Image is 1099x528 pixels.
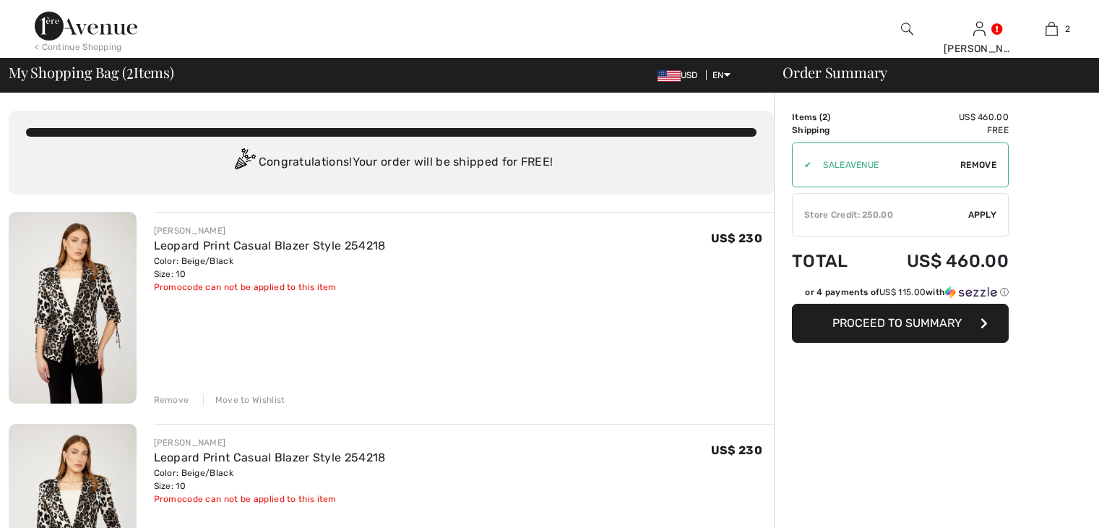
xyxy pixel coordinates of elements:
[154,239,386,252] a: Leopard Print Casual Blazer Style 254218
[658,70,681,82] img: US Dollar
[154,467,386,493] div: Color: Beige/Black Size: 10
[154,281,386,294] div: Promocode can not be applied to this item
[1065,22,1070,35] span: 2
[869,124,1009,137] td: Free
[793,208,968,221] div: Store Credit: 250.00
[154,451,386,464] a: Leopard Print Casual Blazer Style 254218
[811,143,960,187] input: Promo code
[822,112,827,122] span: 2
[945,286,997,299] img: Sezzle
[765,65,1090,80] div: Order Summary
[712,70,730,80] span: EN
[230,148,259,177] img: Congratulation2.svg
[9,65,174,80] span: My Shopping Bag ( Items)
[960,158,996,171] span: Remove
[126,61,134,80] span: 2
[792,286,1009,304] div: or 4 payments ofUS$ 115.00withSezzle Click to learn more about Sezzle
[832,316,962,330] span: Proceed to Summary
[944,41,1014,56] div: [PERSON_NAME]
[1016,20,1087,38] a: 2
[793,158,811,171] div: ✔
[968,208,997,221] span: Apply
[1046,20,1058,38] img: My Bag
[154,436,386,449] div: [PERSON_NAME]
[9,212,137,404] img: Leopard Print Casual Blazer Style 254218
[154,224,386,237] div: [PERSON_NAME]
[26,148,757,177] div: Congratulations! Your order will be shipped for FREE!
[869,237,1009,286] td: US$ 460.00
[711,231,762,245] span: US$ 230
[792,237,869,286] td: Total
[154,255,386,281] div: Color: Beige/Black Size: 10
[711,443,762,457] span: US$ 230
[154,493,386,506] div: Promocode can not be applied to this item
[973,22,986,35] a: Sign In
[154,393,189,406] div: Remove
[879,287,926,297] span: US$ 115.00
[792,111,869,124] td: Items ( )
[792,124,869,137] td: Shipping
[658,70,704,80] span: USD
[1007,485,1085,521] iframe: Opens a widget where you can chat to one of our agents
[203,393,285,406] div: Move to Wishlist
[869,111,1009,124] td: US$ 460.00
[792,304,1009,343] button: Proceed to Summary
[901,20,913,38] img: search the website
[805,286,1009,299] div: or 4 payments of with
[35,41,122,54] div: < Continue Shopping
[35,12,137,41] img: 1ère Avenue
[973,20,986,38] img: My Info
